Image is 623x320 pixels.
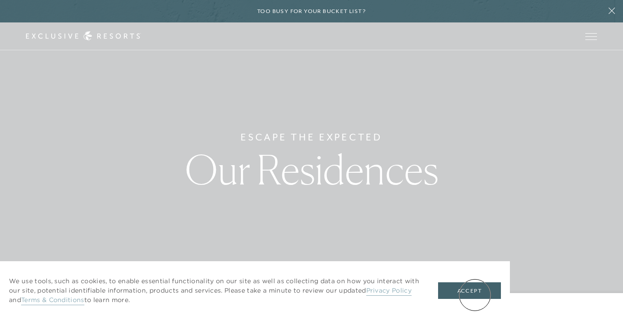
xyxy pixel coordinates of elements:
a: Terms & Conditions [21,296,84,305]
button: Accept [438,282,501,299]
h6: Too busy for your bucket list? [257,7,366,16]
a: Privacy Policy [366,286,412,296]
p: We use tools, such as cookies, to enable essential functionality on our site as well as collectin... [9,276,420,305]
h6: Escape The Expected [241,130,382,145]
h1: Our Residences [185,149,439,190]
button: Open navigation [585,33,597,39]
